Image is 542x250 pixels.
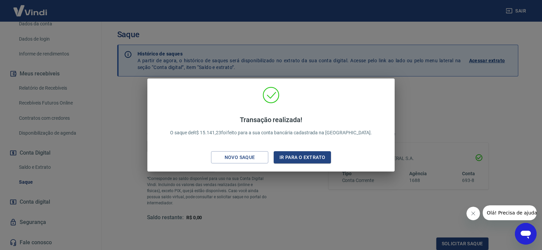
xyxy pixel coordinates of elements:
[211,151,268,164] button: Novo saque
[274,151,331,164] button: Ir para o extrato
[515,223,537,245] iframe: Botão para abrir a janela de mensagens
[483,205,537,220] iframe: Mensagem da empresa
[216,153,263,162] div: Novo saque
[170,116,372,124] h4: Transação realizada!
[4,5,57,10] span: Olá! Precisa de ajuda?
[170,116,372,136] p: O saque de R$ 15.141,23 foi feito para a sua conta bancária cadastrada na [GEOGRAPHIC_DATA].
[466,207,480,220] iframe: Fechar mensagem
